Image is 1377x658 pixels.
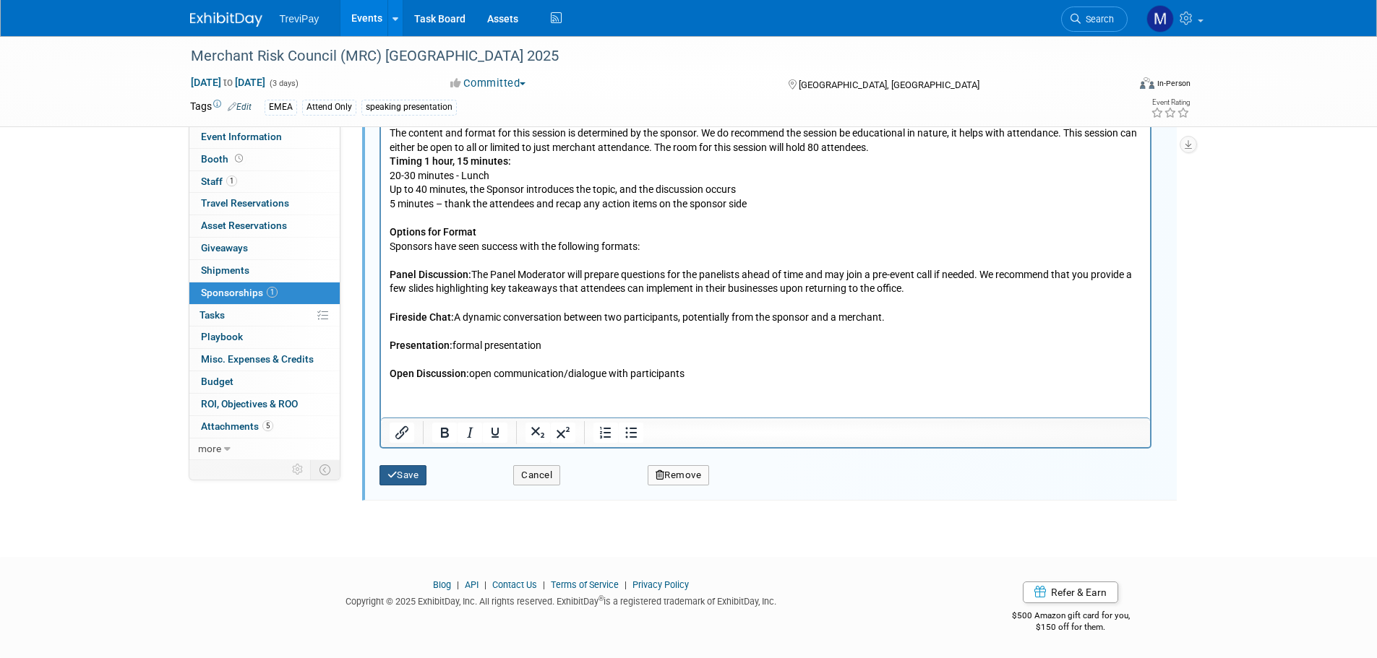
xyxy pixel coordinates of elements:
img: ExhibitDay [190,12,262,27]
span: 5 [262,420,273,431]
a: Edit [228,102,252,112]
span: 1 [267,287,278,298]
span: 1 [226,176,237,186]
span: Misc. Expenses & Credits [201,353,314,365]
a: Travel Reservations [189,193,340,215]
a: Event Information [189,126,340,148]
span: | [453,579,463,590]
span: | [481,579,490,590]
span: Budget [201,376,233,387]
td: Personalize Event Tab Strip [286,460,311,479]
span: Tasks [200,309,225,321]
a: Asset Reservations [189,215,340,237]
span: Sponsorships [201,287,278,298]
div: speaking presentation [361,100,457,115]
span: TreviPay [280,13,319,25]
div: In-Person [1157,78,1191,89]
a: Shipments [189,260,340,282]
a: Terms of Service [551,579,619,590]
a: Misc. Expenses & Credits [189,349,340,371]
span: (3 days) [268,79,299,88]
span: Staff [201,176,237,187]
td: Tags [190,99,252,116]
img: Format-Inperson.png [1140,77,1154,89]
span: Attachments [201,420,273,432]
div: Merchant Risk Council (MRC) [GEOGRAPHIC_DATA] 2025 [186,43,1106,69]
span: Booth [201,153,246,165]
span: [GEOGRAPHIC_DATA], [GEOGRAPHIC_DATA] [799,79,979,90]
a: Staff1 [189,171,340,193]
span: Search [1081,14,1114,25]
a: Budget [189,371,340,393]
div: Copyright © 2025 ExhibitDay, Inc. All rights reserved. ExhibitDay is a registered trademark of Ex... [190,592,933,608]
a: Refer & Earn [1023,581,1118,603]
td: Toggle Event Tabs [310,460,340,479]
a: Sponsorships1 [189,282,340,304]
a: Tasks [189,305,340,326]
a: ROI, Objectives & ROO [189,394,340,415]
div: Attend Only [302,100,356,115]
span: Event Information [201,131,282,142]
span: | [539,579,549,590]
span: Playbook [201,331,243,342]
a: Contact Us [492,579,537,590]
span: [DATE] [DATE] [190,76,266,89]
a: Giveaways [189,238,340,259]
span: Asset Reservations [201,220,287,231]
span: Giveaways [201,242,248,254]
a: Privacy Policy [632,579,689,590]
span: more [198,443,221,454]
div: $500 Amazon gift card for you, [954,600,1188,633]
span: Travel Reservations [201,197,289,209]
button: Committed [445,76,531,91]
div: $150 off for them. [954,621,1188,633]
a: Blog [433,579,451,590]
span: ROI, Objectives & ROO [201,398,298,410]
a: Booth [189,149,340,170]
a: API [465,579,479,590]
span: to [221,77,235,88]
span: Shipments [201,264,249,276]
img: Maiia Khasina [1146,5,1174,33]
div: Event Format [1042,75,1191,97]
div: EMEA [265,100,297,115]
span: Booth not reserved yet [232,153,246,164]
a: Attachments5 [189,416,340,438]
a: Search [1061,7,1128,32]
a: Playbook [189,326,340,348]
sup: ® [599,594,604,602]
span: | [621,579,630,590]
a: more [189,438,340,460]
div: Event Rating [1151,99,1190,106]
